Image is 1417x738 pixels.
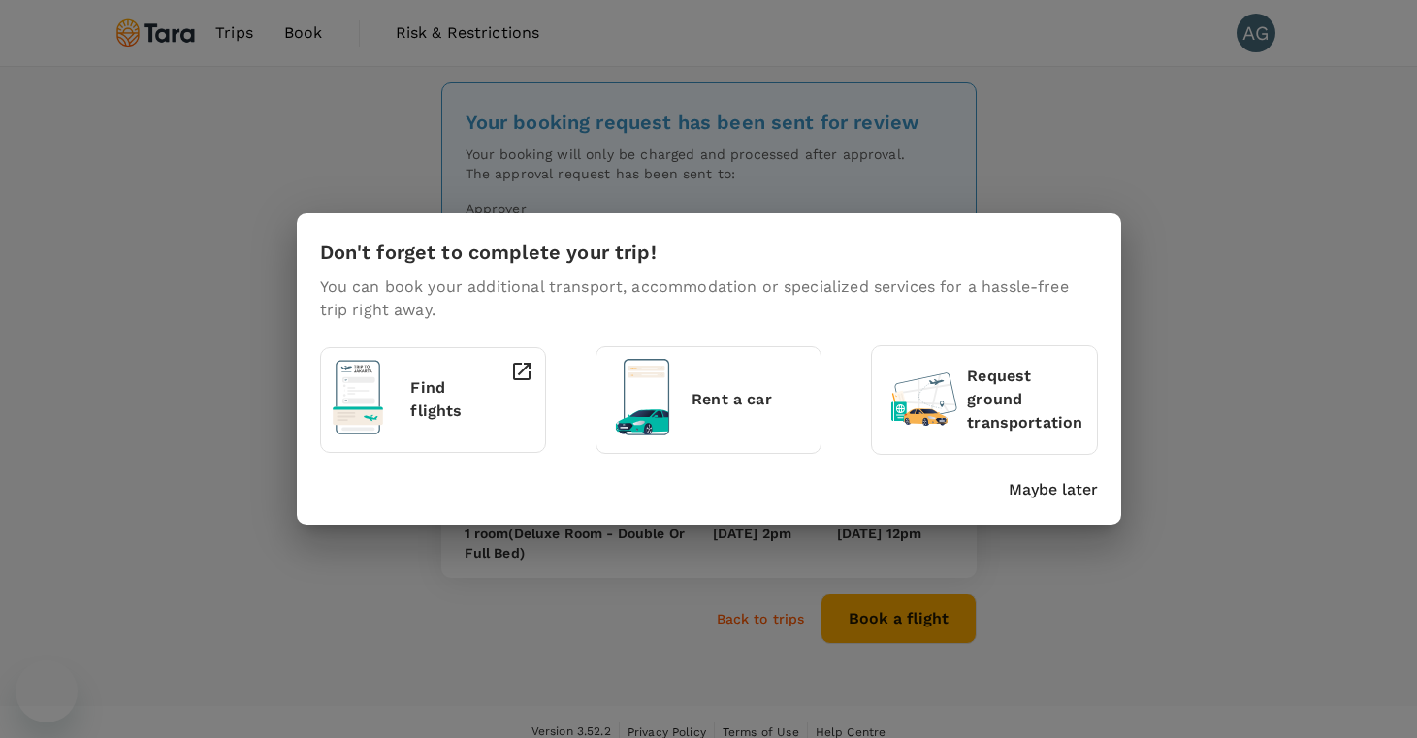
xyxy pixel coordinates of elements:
button: Maybe later [1009,478,1098,501]
p: Find flights [410,376,472,423]
p: You can book your additional transport, accommodation or specialized services for a hassle-free t... [320,275,1098,322]
p: Rent a car [692,388,809,411]
p: Request ground transportation [967,365,1084,434]
h6: Don't forget to complete your trip! [320,237,657,268]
